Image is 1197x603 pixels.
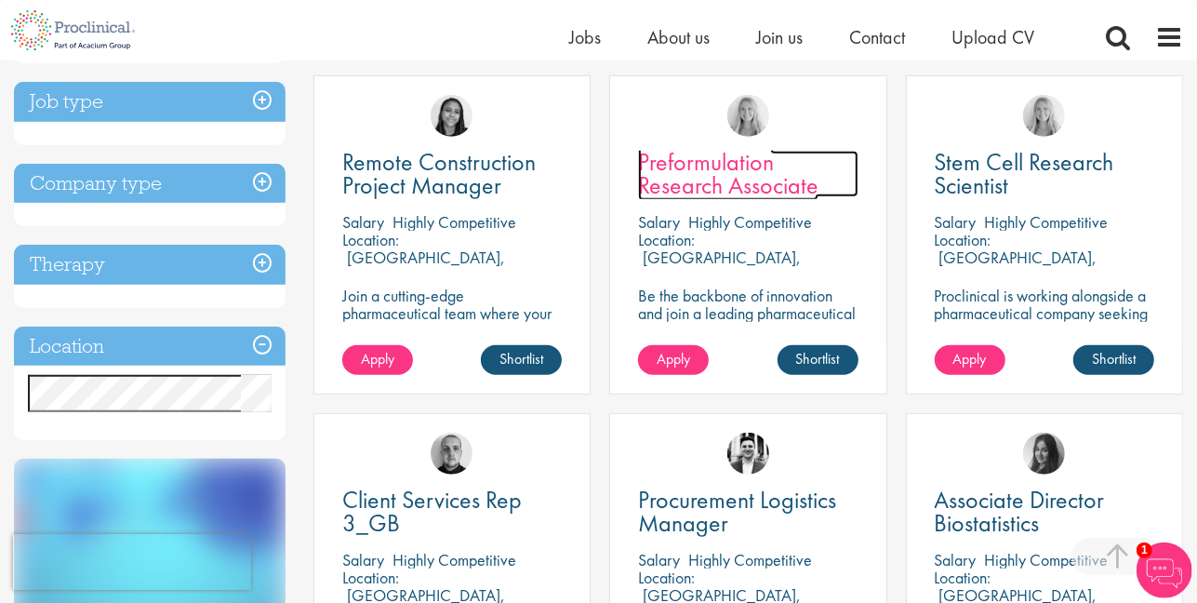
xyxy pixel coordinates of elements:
[342,146,536,201] span: Remote Construction Project Manager
[638,549,680,570] span: Salary
[935,489,1154,535] a: Associate Director Biostatistics
[935,345,1005,375] a: Apply
[935,484,1105,539] span: Associate Director Biostatistics
[14,164,286,204] h3: Company type
[638,567,695,588] span: Location:
[935,287,1154,357] p: Proclinical is working alongside a pharmaceutical company seeking a Stem Cell Research Scientist ...
[1137,543,1152,558] span: 1
[342,229,399,250] span: Location:
[1023,95,1065,137] img: Shannon Briggs
[951,25,1034,49] a: Upload CV
[727,95,769,137] img: Shannon Briggs
[935,151,1154,197] a: Stem Cell Research Scientist
[756,25,803,49] a: Join us
[342,151,562,197] a: Remote Construction Project Manager
[1073,345,1154,375] a: Shortlist
[688,549,812,570] p: Highly Competitive
[727,433,769,475] img: Edward Little
[1023,433,1065,475] img: Heidi Hennigan
[638,247,801,286] p: [GEOGRAPHIC_DATA], [GEOGRAPHIC_DATA]
[935,549,977,570] span: Salary
[342,287,562,375] p: Join a cutting-edge pharmaceutical team where your precision and passion for quality will help sh...
[392,549,516,570] p: Highly Competitive
[935,229,991,250] span: Location:
[481,345,562,375] a: Shortlist
[953,349,987,368] span: Apply
[13,534,251,590] iframe: reCAPTCHA
[638,211,680,233] span: Salary
[778,345,858,375] a: Shortlist
[935,567,991,588] span: Location:
[342,567,399,588] span: Location:
[638,151,858,197] a: Preformulation Research Associate
[342,345,413,375] a: Apply
[392,211,516,233] p: Highly Competitive
[14,82,286,122] h3: Job type
[638,484,836,539] span: Procurement Logistics Manager
[638,489,858,535] a: Procurement Logistics Manager
[638,345,709,375] a: Apply
[935,211,977,233] span: Salary
[342,247,505,286] p: [GEOGRAPHIC_DATA], [GEOGRAPHIC_DATA]
[342,484,522,539] span: Client Services Rep 3_GB
[431,433,472,475] img: Harry Budge
[638,287,858,357] p: Be the backbone of innovation and join a leading pharmaceutical company to help keep life-changin...
[985,211,1109,233] p: Highly Competitive
[342,211,384,233] span: Salary
[935,247,1097,286] p: [GEOGRAPHIC_DATA], [GEOGRAPHIC_DATA]
[638,229,695,250] span: Location:
[361,349,394,368] span: Apply
[569,25,601,49] a: Jobs
[431,95,472,137] img: Eloise Coly
[849,25,905,49] a: Contact
[342,489,562,535] a: Client Services Rep 3_GB
[638,146,818,201] span: Preformulation Research Associate
[935,146,1114,201] span: Stem Cell Research Scientist
[657,349,690,368] span: Apply
[1137,543,1192,598] img: Chatbot
[647,25,710,49] a: About us
[14,327,286,367] h3: Location
[688,211,812,233] p: Highly Competitive
[342,549,384,570] span: Salary
[14,245,286,285] h3: Therapy
[985,549,1109,570] p: Highly Competitive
